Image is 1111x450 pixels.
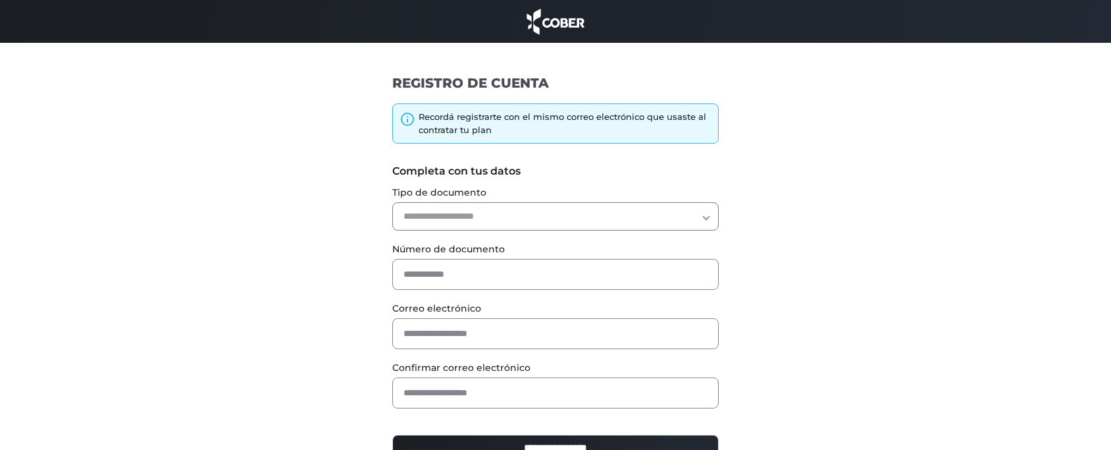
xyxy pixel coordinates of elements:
[419,111,712,136] div: Recordá registrarte con el mismo correo electrónico que usaste al contratar tu plan
[392,74,719,92] h1: REGISTRO DE CUENTA
[392,302,719,316] label: Correo electrónico
[523,7,588,36] img: cober_marca.png
[392,186,719,200] label: Tipo de documento
[392,361,719,375] label: Confirmar correo electrónico
[392,242,719,256] label: Número de documento
[392,163,719,179] label: Completa con tus datos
